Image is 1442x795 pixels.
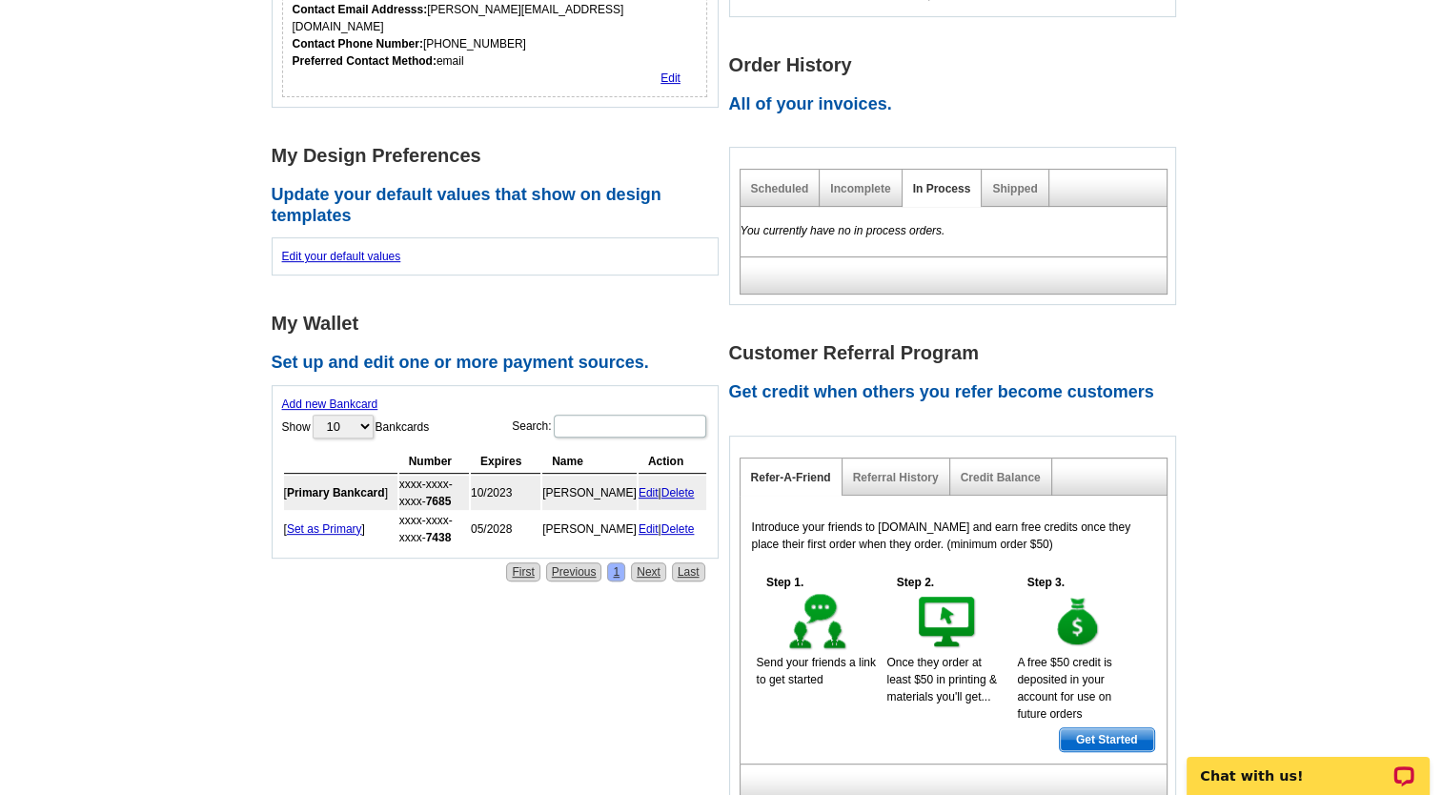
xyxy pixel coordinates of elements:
strong: 7685 [426,495,452,508]
h1: My Wallet [272,314,729,334]
img: step-3.gif [1046,591,1111,654]
span: Send your friends a link to get started [757,656,876,686]
a: Edit [639,522,659,536]
a: Get Started [1059,727,1155,752]
span: Get Started [1060,728,1154,751]
th: Number [399,450,469,474]
h1: Order History [729,55,1187,75]
a: Set as Primary [287,522,362,536]
em: You currently have no in process orders. [741,224,945,237]
a: 1 [607,562,625,581]
h2: Update your default values that show on design templates [272,185,729,226]
strong: Contact Phone Number: [293,37,423,51]
td: 05/2028 [471,512,540,546]
a: Add new Bankcard [282,397,378,411]
h1: My Design Preferences [272,146,729,166]
a: Refer-A-Friend [751,471,831,484]
img: step-2.gif [915,591,981,654]
a: In Process [913,182,971,195]
a: Next [631,562,666,581]
td: xxxx-xxxx-xxxx- [399,512,469,546]
span: Once they order at least $50 in printing & materials you'll get... [886,656,996,703]
span: A free $50 credit is deposited in your account for use on future orders [1017,656,1111,721]
h2: Set up and edit one or more payment sources. [272,353,729,374]
h5: Step 1. [757,574,814,591]
th: Action [639,450,706,474]
td: [ ] [284,512,397,546]
a: Credit Balance [961,471,1041,484]
a: Edit [639,486,659,499]
td: | [639,476,706,510]
b: Primary Bankcard [287,486,385,499]
h2: All of your invoices. [729,94,1187,115]
a: Shipped [992,182,1037,195]
a: Last [672,562,705,581]
td: [PERSON_NAME] [542,476,637,510]
select: ShowBankcards [313,415,374,438]
h5: Step 3. [1017,574,1074,591]
label: Show Bankcards [282,413,430,440]
th: Expires [471,450,540,474]
strong: 7438 [426,531,452,544]
strong: Contact Email Addresss: [293,3,428,16]
a: Previous [546,562,602,581]
h2: Get credit when others you refer become customers [729,382,1187,403]
iframe: LiveChat chat widget [1174,735,1442,795]
a: Scheduled [751,182,809,195]
td: | [639,512,706,546]
td: 10/2023 [471,476,540,510]
input: Search: [554,415,706,438]
label: Search: [512,413,707,439]
img: step-1.gif [785,591,851,654]
a: Delete [661,486,695,499]
a: Edit [660,71,680,85]
p: Introduce your friends to [DOMAIN_NAME] and earn free credits once they place their first order w... [752,519,1155,553]
h5: Step 2. [886,574,944,591]
a: Edit your default values [282,250,401,263]
td: xxxx-xxxx-xxxx- [399,476,469,510]
a: Referral History [853,471,939,484]
h1: Customer Referral Program [729,343,1187,363]
strong: Preferred Contact Method: [293,54,437,68]
a: First [506,562,539,581]
td: [PERSON_NAME] [542,512,637,546]
td: [ ] [284,476,397,510]
th: Name [542,450,637,474]
a: Incomplete [830,182,890,195]
a: Delete [661,522,695,536]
